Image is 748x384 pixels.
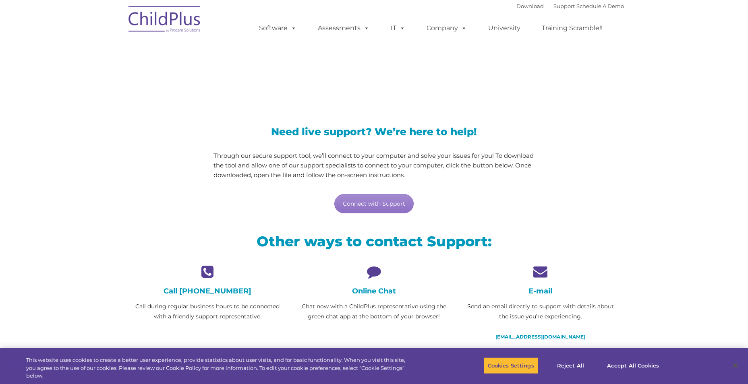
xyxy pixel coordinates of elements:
[334,194,414,213] a: Connect with Support
[213,151,535,180] p: Through our secure support tool, we’ll connect to your computer and solve your issues for you! To...
[495,334,585,340] a: [EMAIL_ADDRESS][DOMAIN_NAME]
[463,287,617,295] h4: E-mail
[131,301,285,322] p: Call during regular business hours to be connected with a friendly support representative.
[534,20,611,36] a: Training Scramble!!
[516,3,624,9] font: |
[131,58,432,83] span: LiveSupport with SplashTop
[419,20,475,36] a: Company
[480,20,528,36] a: University
[26,356,411,380] div: This website uses cookies to create a better user experience, provide statistics about user visit...
[483,357,539,374] button: Cookies Settings
[545,357,596,374] button: Reject All
[297,301,451,322] p: Chat now with a ChildPlus representative using the green chat app at the bottom of your browser!
[553,3,575,9] a: Support
[213,127,535,137] h3: Need live support? We’re here to help!
[383,20,413,36] a: IT
[131,232,618,250] h2: Other ways to contact Support:
[576,3,624,9] a: Schedule A Demo
[131,287,285,295] h4: Call [PHONE_NUMBER]
[251,20,305,36] a: Software
[603,357,663,374] button: Accept All Cookies
[124,0,205,41] img: ChildPlus by Procare Solutions
[516,3,544,9] a: Download
[310,20,377,36] a: Assessments
[726,357,744,374] button: Close
[463,301,617,322] p: Send an email directly to support with details about the issue you’re experiencing.
[297,287,451,295] h4: Online Chat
